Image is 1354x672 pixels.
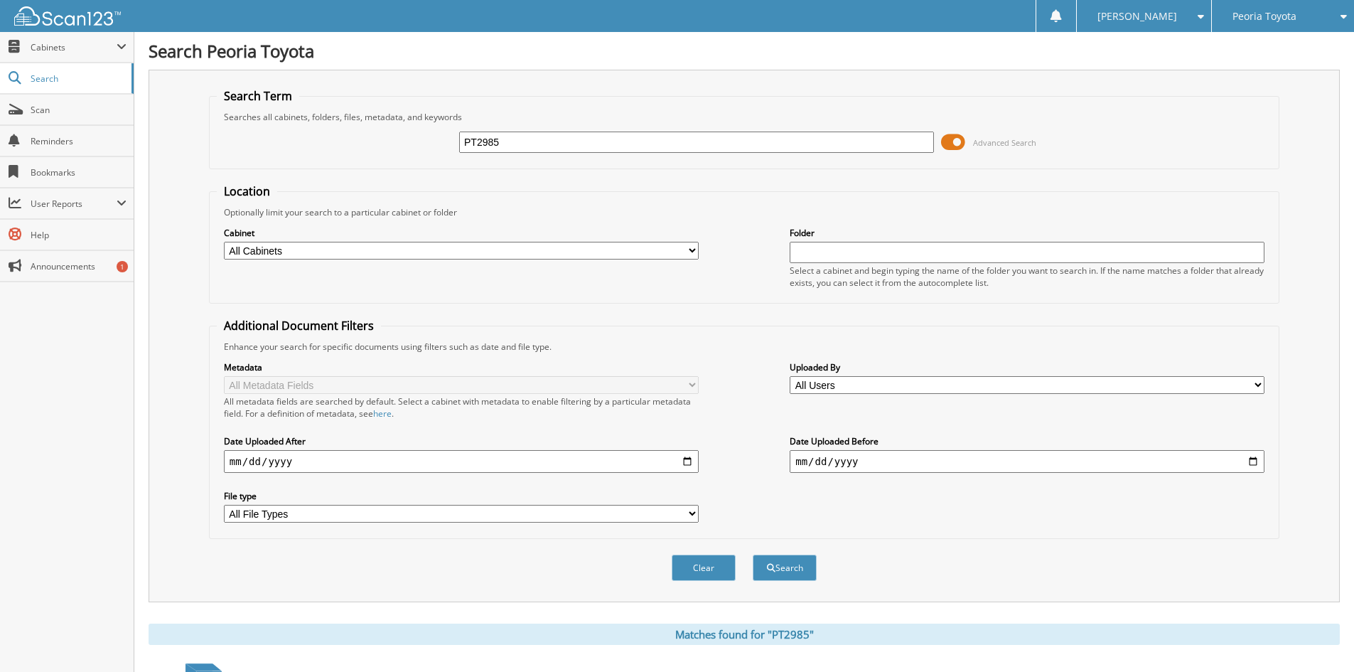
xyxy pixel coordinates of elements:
[672,555,736,581] button: Clear
[31,198,117,210] span: User Reports
[31,260,127,272] span: Announcements
[224,361,699,373] label: Metadata
[149,624,1340,645] div: Matches found for "PT2985"
[1097,12,1177,21] span: [PERSON_NAME]
[224,490,699,502] label: File type
[14,6,121,26] img: scan123-logo-white.svg
[149,39,1340,63] h1: Search Peoria Toyota
[31,73,124,85] span: Search
[117,261,128,272] div: 1
[790,450,1264,473] input: end
[790,227,1264,239] label: Folder
[224,450,699,473] input: start
[31,104,127,116] span: Scan
[790,435,1264,447] label: Date Uploaded Before
[31,135,127,147] span: Reminders
[790,361,1264,373] label: Uploaded By
[217,88,299,104] legend: Search Term
[217,183,277,199] legend: Location
[217,206,1272,218] div: Optionally limit your search to a particular cabinet or folder
[790,265,1264,289] div: Select a cabinet and begin typing the name of the folder you want to search in. If the name match...
[31,166,127,178] span: Bookmarks
[1232,12,1296,21] span: Peoria Toyota
[373,407,392,420] a: here
[224,395,699,420] div: All metadata fields are searched by default. Select a cabinet with metadata to enable filtering b...
[217,318,381,334] legend: Additional Document Filters
[224,227,699,239] label: Cabinet
[973,137,1036,148] span: Advanced Search
[753,555,817,581] button: Search
[31,229,127,241] span: Help
[224,435,699,447] label: Date Uploaded After
[31,41,117,53] span: Cabinets
[217,111,1272,123] div: Searches all cabinets, folders, files, metadata, and keywords
[217,341,1272,353] div: Enhance your search for specific documents using filters such as date and file type.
